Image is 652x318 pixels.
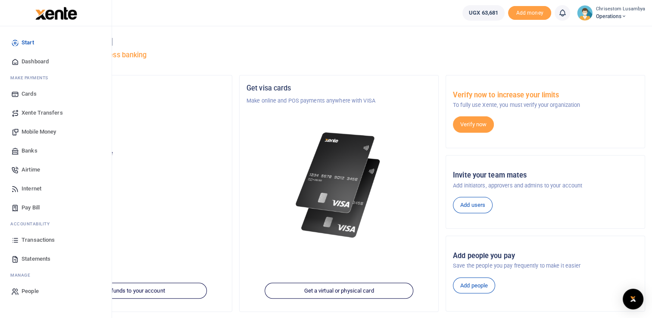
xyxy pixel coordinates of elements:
[7,198,105,217] a: Pay Bill
[7,84,105,103] a: Cards
[7,141,105,160] a: Banks
[265,283,414,299] a: Get a virtual or physical card
[246,84,431,93] h5: Get visa cards
[40,149,225,158] p: Your current account balance
[453,181,638,190] p: Add initiators, approvers and admins to your account
[453,91,638,100] h5: Verify now to increase your limits
[577,5,645,21] a: profile-user Chrisestom Lusambya Operations
[17,221,50,227] span: countability
[34,9,77,16] a: logo-small logo-large logo-large
[33,51,645,59] h5: Welcome to better business banking
[453,277,495,294] a: Add people
[7,231,105,249] a: Transactions
[33,37,645,47] h4: Hello [PERSON_NAME]
[22,184,41,193] span: Internet
[7,71,105,84] li: M
[7,160,105,179] a: Airtime
[40,130,225,139] p: Operations
[35,7,77,20] img: logo-large
[7,282,105,301] a: People
[22,203,40,212] span: Pay Bill
[623,289,643,309] div: Open Intercom Messenger
[459,5,508,21] li: Wallet ballance
[246,97,431,105] p: Make online and POS payments anywhere with VISA
[453,101,638,109] p: To fully use Xente, you must verify your organization
[596,12,645,20] span: Operations
[22,128,56,136] span: Mobile Money
[7,249,105,268] a: Statements
[453,262,638,270] p: Save the people you pay frequently to make it easier
[469,9,498,17] span: UGX 63,681
[7,179,105,198] a: Internet
[22,90,37,98] span: Cards
[453,252,638,260] h5: Add people you pay
[22,57,49,66] span: Dashboard
[22,165,40,174] span: Airtime
[293,126,385,245] img: xente-_physical_cards.png
[15,75,48,81] span: ake Payments
[15,272,31,278] span: anage
[7,122,105,141] a: Mobile Money
[40,84,225,93] h5: Organization
[22,236,55,244] span: Transactions
[577,5,593,21] img: profile-user
[508,6,551,20] li: Toup your wallet
[7,33,105,52] a: Start
[40,117,225,126] h5: Account
[453,171,638,180] h5: Invite your team mates
[508,9,551,16] a: Add money
[22,147,37,155] span: Banks
[453,116,494,133] a: Verify now
[40,160,225,168] h5: UGX 63,681
[7,52,105,71] a: Dashboard
[40,97,225,105] p: INNOVATION VILLAGE
[22,255,50,263] span: Statements
[7,268,105,282] li: M
[22,38,34,47] span: Start
[453,197,493,213] a: Add users
[596,6,645,13] small: Chrisestom Lusambya
[7,103,105,122] a: Xente Transfers
[508,6,551,20] span: Add money
[22,109,63,117] span: Xente Transfers
[7,217,105,231] li: Ac
[462,5,505,21] a: UGX 63,681
[58,283,207,299] a: Add funds to your account
[22,287,39,296] span: People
